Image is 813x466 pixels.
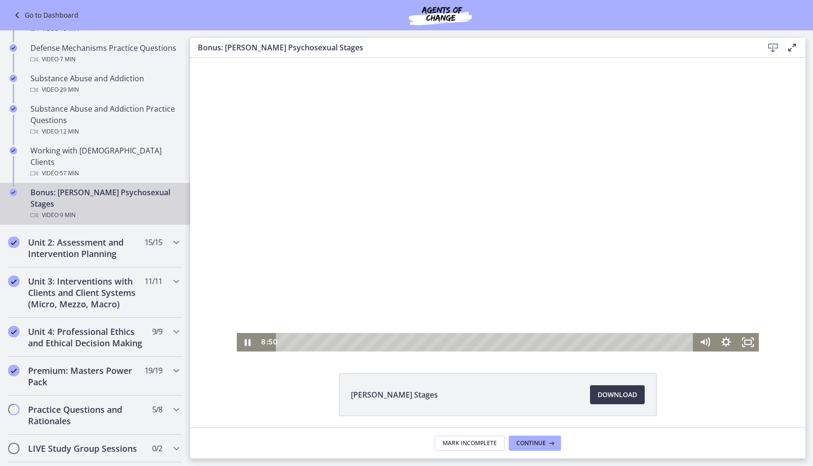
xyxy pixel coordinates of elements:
button: Mark Incomplete [435,436,505,451]
span: · 9 min [58,209,76,221]
span: Continue [516,439,546,447]
span: · 57 min [58,168,79,179]
div: Video [30,54,179,65]
div: Video [30,126,179,137]
span: 11 / 11 [145,276,162,287]
span: · 29 min [58,84,79,95]
i: Completed [8,237,19,248]
i: Completed [10,75,17,82]
span: [PERSON_NAME] Stages [351,389,438,400]
div: Substance Abuse and Addiction Practice Questions [30,103,179,137]
div: Substance Abuse and Addiction [30,73,179,95]
a: Download [590,385,645,404]
h2: LIVE Study Group Sessions [28,443,144,454]
span: 0 / 2 [152,443,162,454]
i: Completed [8,326,19,337]
div: Video [30,209,179,221]
div: Video [30,168,179,179]
h2: Unit 3: Interventions with Clients and Client Systems (Micro, Mezzo, Macro) [28,276,144,310]
span: Download [598,389,637,400]
h2: Unit 2: Assessment and Intervention Planning [28,237,144,259]
span: Mark Incomplete [443,439,497,447]
span: 19 / 19 [145,365,162,376]
span: 15 / 15 [145,237,162,248]
i: Completed [8,365,19,376]
div: Video [30,84,179,95]
button: Fullscreen [547,275,569,294]
i: Completed [10,189,17,196]
div: Working with [DEMOGRAPHIC_DATA] Clients [30,145,179,179]
div: Bonus: [PERSON_NAME] Psychosexual Stages [30,187,179,221]
span: · 7 min [58,54,76,65]
a: Go to Dashboard [11,10,78,21]
span: 5 / 8 [152,404,162,415]
i: Completed [10,147,17,154]
button: Continue [509,436,561,451]
i: Completed [8,276,19,287]
iframe: Video Lesson [190,58,805,352]
i: Completed [10,105,17,113]
h2: Premium: Masters Power Pack [28,365,144,388]
span: · 12 min [58,126,79,137]
h3: Bonus: [PERSON_NAME] Psychosexual Stages [198,42,748,53]
h2: Unit 4: Professional Ethics and Ethical Decision Making [28,326,144,349]
div: Defense Mechanisms Practice Questions [30,42,179,65]
button: Show settings menu [525,275,547,294]
i: Completed [10,44,17,52]
span: 9 / 9 [152,326,162,337]
button: Mute [503,275,525,294]
h2: Practice Questions and Rationales [28,404,144,427]
img: Agents of Change [383,4,497,27]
